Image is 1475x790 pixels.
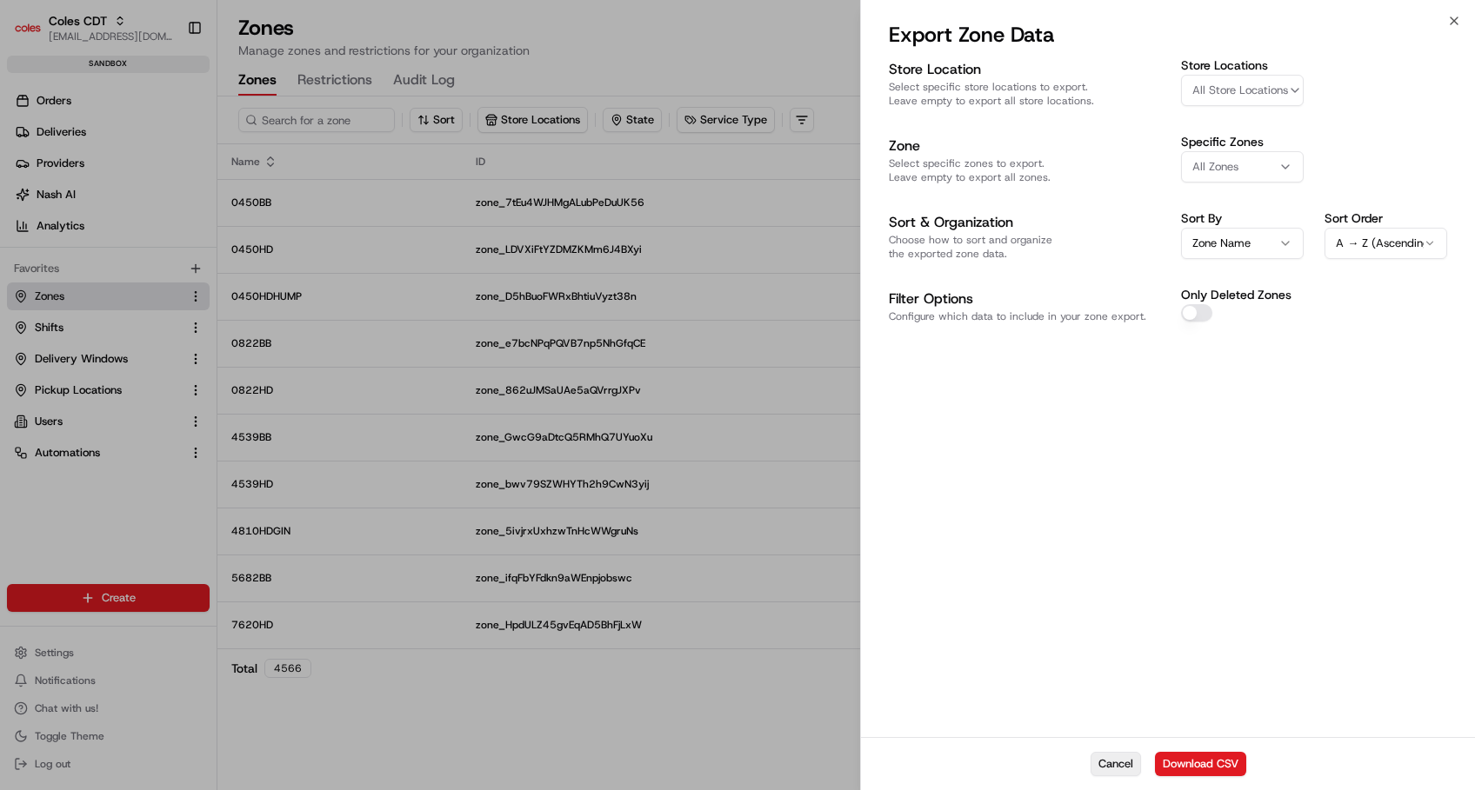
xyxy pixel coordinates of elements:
div: We're available if you need us! [59,183,220,197]
input: Clear [45,112,287,130]
div: Start new chat [59,166,285,183]
label: Sort Order [1325,212,1447,224]
div: 💻 [147,254,161,268]
span: API Documentation [164,252,279,269]
img: 1736555255976-a54dd68f-1ca7-489b-9aae-adbdc363a1c4 [17,166,49,197]
p: Configure which data to include in your zone export. [889,309,1167,323]
button: Cancel [1091,752,1141,776]
label: Specific Zones [1181,136,1304,148]
button: Start new chat [296,171,317,192]
label: Store Locations [1181,59,1304,71]
label: Sort By [1181,212,1304,224]
button: Download CSV [1155,752,1246,776]
p: Welcome 👋 [17,70,317,97]
span: Knowledge Base [35,252,133,269]
a: 📗Knowledge Base [10,245,140,276]
p: Choose how to sort and organize the exported zone data. [889,233,1167,261]
span: All Store Locations [1192,83,1288,98]
button: All Store Locations [1181,75,1304,106]
p: Select specific zones to export. Leave empty to export all zones. [889,156,1167,184]
a: Powered byPylon [123,294,210,308]
p: Select specific store locations to export. Leave empty to export all store locations. [889,80,1167,108]
h3: Store Location [889,59,1167,80]
button: All Zones [1181,151,1304,183]
span: Pylon [173,295,210,308]
label: Only Deleted Zones [1181,289,1291,301]
span: All Zones [1192,159,1238,175]
img: Nash [17,17,52,52]
h3: Filter Options [889,289,1167,309]
h3: Zone [889,136,1167,156]
h3: Sort & Organization [889,212,1167,233]
a: 💻API Documentation [140,245,286,276]
div: 📗 [17,254,31,268]
h2: Export Zone Data [889,21,1447,49]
